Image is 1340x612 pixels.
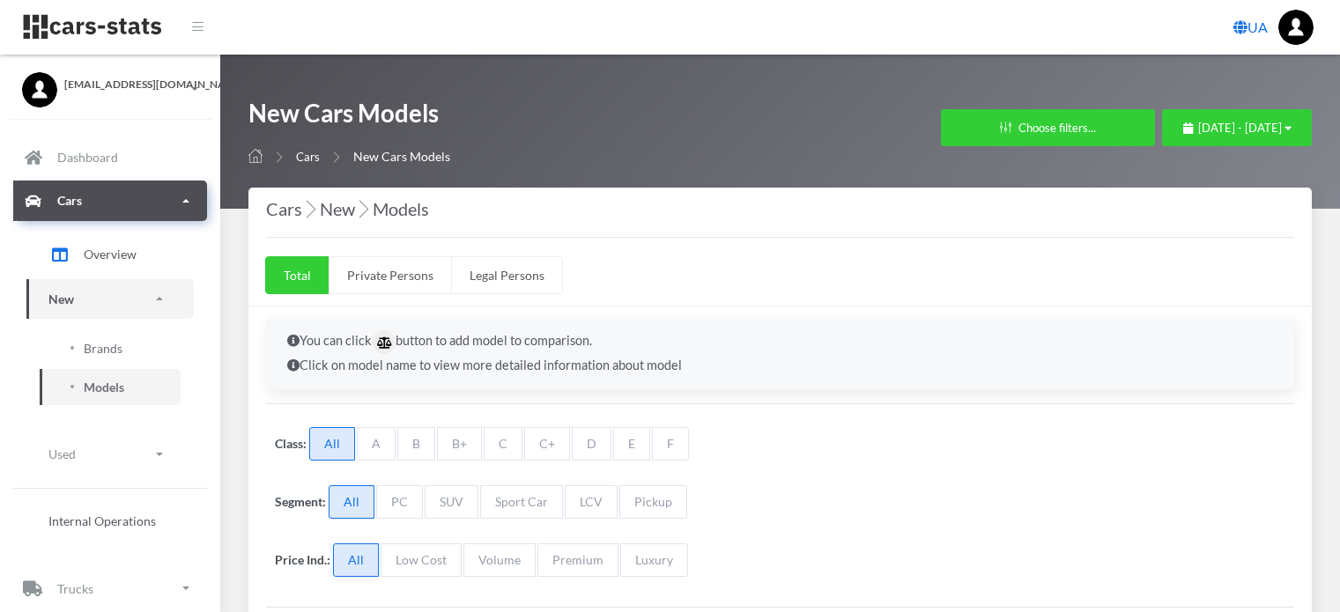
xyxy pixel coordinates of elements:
[329,256,452,294] a: Private Persons
[48,443,76,465] p: Used
[64,77,198,92] span: [EMAIL_ADDRESS][DOMAIN_NAME]
[613,427,650,461] span: E
[565,485,618,519] span: LCV
[84,339,122,358] span: Brands
[40,369,181,405] a: Models
[26,503,194,539] a: Internal Operations
[296,150,320,164] a: Cars
[572,427,611,461] span: D
[13,568,207,608] a: Trucks
[537,543,618,577] span: Premium
[22,13,163,41] img: navbar brand
[266,195,1294,223] h4: Cars New Models
[309,427,355,461] span: All
[26,434,194,474] a: Used
[248,97,450,138] h1: New Cars Models
[84,378,124,396] span: Models
[329,485,374,519] span: All
[397,427,435,461] span: B
[13,137,207,178] a: Dashboard
[619,485,687,519] span: Pickup
[13,181,207,221] a: Cars
[357,427,396,461] span: A
[1198,121,1282,135] span: [DATE] - [DATE]
[57,146,118,168] p: Dashboard
[524,427,570,461] span: C+
[484,427,522,461] span: C
[26,232,194,277] a: Overview
[381,543,462,577] span: Low Cost
[941,109,1155,146] button: Choose filters...
[40,330,181,366] a: Brands
[22,72,198,92] a: [EMAIL_ADDRESS][DOMAIN_NAME]
[275,492,326,511] label: Segment:
[652,427,689,461] span: F
[451,256,563,294] a: Legal Persons
[275,550,330,569] label: Price Ind.:
[26,279,194,319] a: New
[620,543,688,577] span: Luxury
[1162,109,1312,146] button: [DATE] - [DATE]
[84,245,137,263] span: Overview
[1278,10,1314,45] img: ...
[333,543,379,577] span: All
[266,318,1294,389] div: You can click button to add model to comparison. Click on model name to view more detailed inform...
[275,434,307,453] label: Class:
[48,288,74,310] p: New
[57,189,82,211] p: Cars
[480,485,563,519] span: Sport Car
[437,427,482,461] span: B+
[353,149,450,164] span: New Cars Models
[57,578,93,600] p: Trucks
[376,485,423,519] span: PC
[48,512,156,530] span: Internal Operations
[1226,10,1275,45] a: UA
[425,485,478,519] span: SUV
[265,256,329,294] a: Total
[463,543,536,577] span: Volume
